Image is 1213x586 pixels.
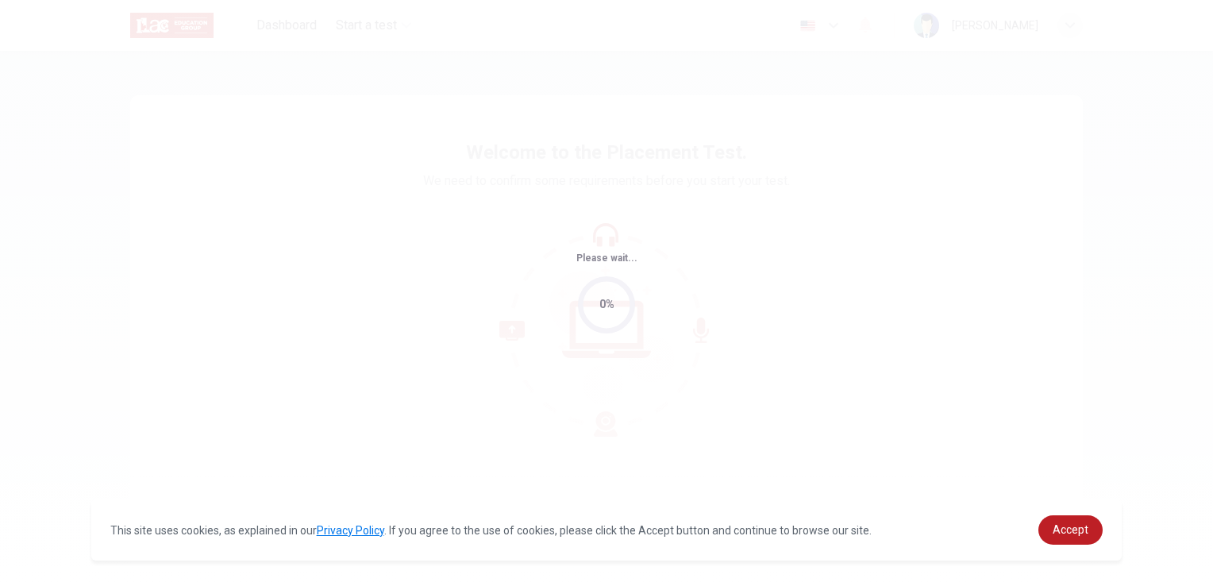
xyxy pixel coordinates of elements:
span: Accept [1053,523,1088,536]
span: Please wait... [576,253,637,264]
span: This site uses cookies, as explained in our . If you agree to the use of cookies, please click th... [110,524,872,537]
div: cookieconsent [91,499,1123,561]
div: 0% [599,295,614,314]
a: dismiss cookie message [1038,515,1103,545]
a: Privacy Policy [317,524,384,537]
